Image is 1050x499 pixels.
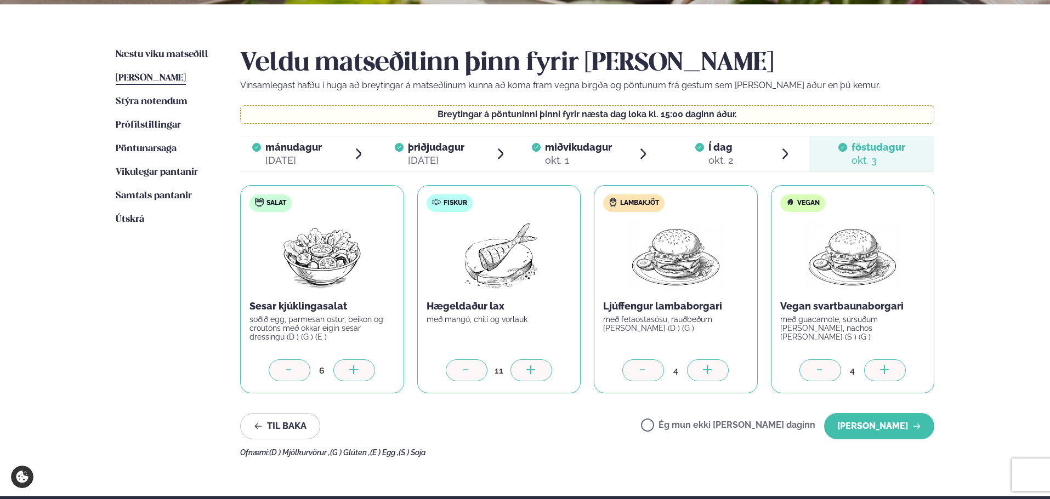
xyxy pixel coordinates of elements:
[116,121,181,130] span: Prófílstillingar
[427,315,572,324] p: með mangó, chilí og vorlauk
[310,364,333,377] div: 6
[249,300,395,313] p: Sesar kjúklingasalat
[116,119,181,132] a: Prófílstillingar
[240,448,934,457] div: Ofnæmi:
[116,48,208,61] a: Næstu viku matseðill
[116,73,186,83] span: [PERSON_NAME]
[116,190,192,203] a: Samtals pantanir
[609,198,617,207] img: Lamb.svg
[824,413,934,439] button: [PERSON_NAME]
[708,141,734,154] span: Í dag
[252,110,923,119] p: Breytingar á pöntuninni þinni fyrir næsta dag loka kl. 15:00 daginn áður.
[852,141,905,153] span: föstudagur
[266,199,286,208] span: Salat
[11,466,33,488] a: Cookie settings
[664,364,687,377] div: 4
[408,154,464,167] div: [DATE]
[240,413,320,439] button: Til baka
[545,141,612,153] span: miðvikudagur
[780,300,926,313] p: Vegan svartbaunaborgari
[620,199,659,208] span: Lambakjöt
[255,198,264,207] img: salad.svg
[116,72,186,85] a: [PERSON_NAME]
[408,141,464,153] span: þriðjudagur
[116,95,188,108] a: Stýra notendum
[603,300,748,313] p: Ljúffengur lambaborgari
[116,215,144,224] span: Útskrá
[545,154,612,167] div: okt. 1
[450,221,547,291] img: Fish.png
[487,364,510,377] div: 11
[116,168,198,177] span: Vikulegar pantanir
[444,199,467,208] span: Fiskur
[116,50,208,59] span: Næstu viku matseðill
[116,166,198,179] a: Vikulegar pantanir
[370,448,399,457] span: (E ) Egg ,
[249,315,395,341] p: soðið egg, parmesan ostur, beikon og croutons með okkar eigin sesar dressingu (D ) (G ) (E )
[804,221,901,291] img: Hamburger.png
[603,315,748,332] p: með fetaostasósu, rauðbeðum [PERSON_NAME] (D ) (G )
[116,97,188,106] span: Stýra notendum
[116,213,144,226] a: Útskrá
[265,154,322,167] div: [DATE]
[797,199,820,208] span: Vegan
[708,154,734,167] div: okt. 2
[786,198,794,207] img: Vegan.svg
[274,221,371,291] img: Salad.png
[265,141,322,153] span: mánudagur
[627,221,724,291] img: Hamburger.png
[399,448,426,457] span: (S ) Soja
[432,198,441,207] img: fish.svg
[269,448,330,457] span: (D ) Mjólkurvörur ,
[116,144,177,153] span: Pöntunarsaga
[852,154,905,167] div: okt. 3
[330,448,370,457] span: (G ) Glúten ,
[427,300,572,313] p: Hægeldaður lax
[841,364,864,377] div: 4
[780,315,926,341] p: með guacamole, súrsuðum [PERSON_NAME], nachos [PERSON_NAME] (S ) (G )
[240,79,934,92] p: Vinsamlegast hafðu í huga að breytingar á matseðlinum kunna að koma fram vegna birgða og pöntunum...
[116,142,177,156] a: Pöntunarsaga
[116,191,192,200] span: Samtals pantanir
[240,48,934,79] h2: Veldu matseðilinn þinn fyrir [PERSON_NAME]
